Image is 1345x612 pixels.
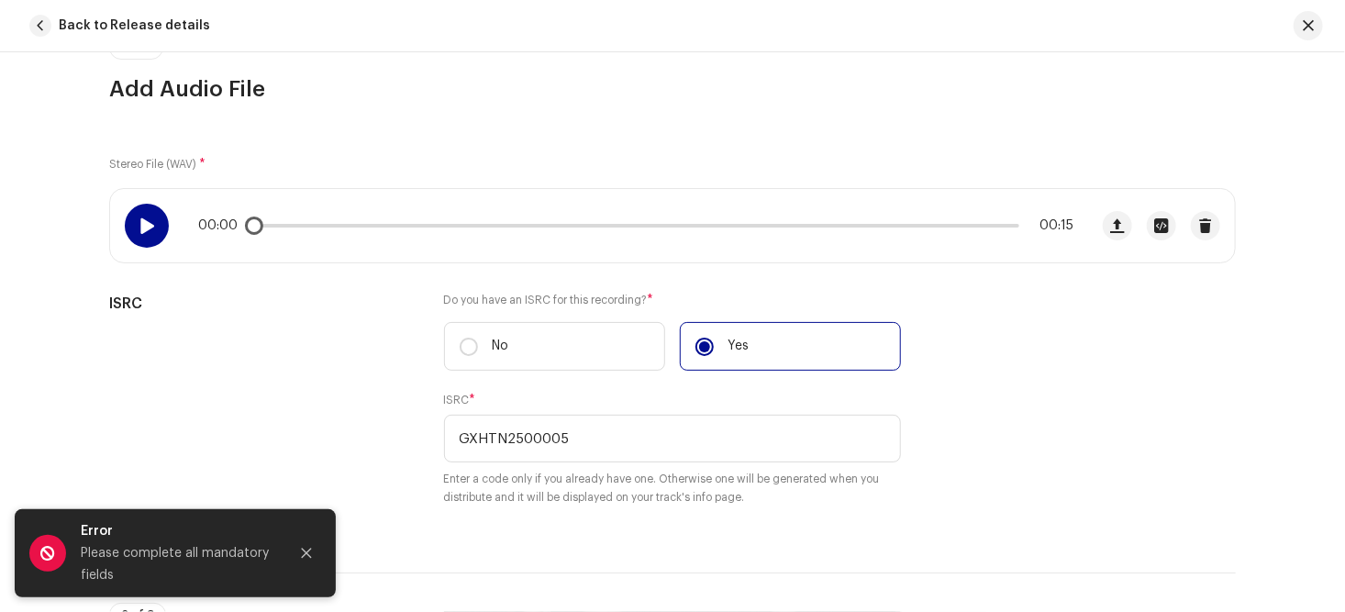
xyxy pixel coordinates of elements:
[81,520,273,542] div: Error
[288,535,325,572] button: Close
[109,293,415,315] h5: ISRC
[109,74,1236,104] h3: Add Audio File
[444,470,901,506] small: Enter a code only if you already have one. Otherwise one will be generated when you distribute an...
[81,542,273,586] div: Please complete all mandatory fields
[444,293,901,307] label: Do you have an ISRC for this recording?
[728,337,750,356] p: Yes
[444,415,901,462] input: ABXYZ#######
[444,393,476,407] label: ISRC
[1027,218,1073,233] span: 00:15
[493,337,509,356] p: No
